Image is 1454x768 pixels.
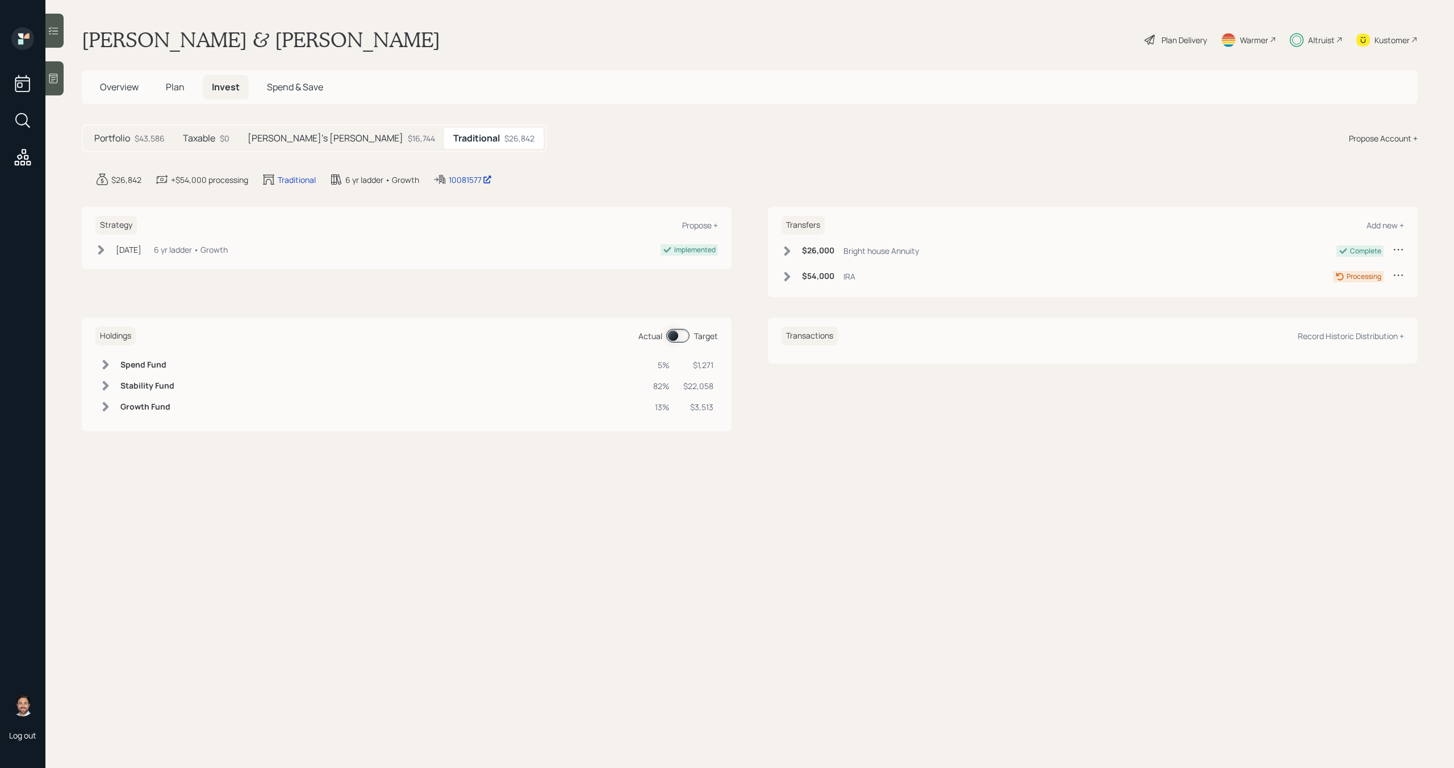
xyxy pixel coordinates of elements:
div: $0 [220,132,229,144]
div: Propose Account + [1349,132,1418,144]
div: 82% [653,380,670,392]
div: 13% [653,401,670,413]
div: $22,058 [683,380,713,392]
div: Plan Delivery [1161,34,1207,46]
div: $43,586 [135,132,165,144]
div: Altruist [1308,34,1335,46]
div: IRA [843,270,855,282]
h5: Portfolio [94,133,130,144]
div: 6 yr ladder • Growth [345,174,419,186]
div: Record Historic Distribution + [1298,331,1404,341]
h6: Strategy [95,216,137,235]
div: Propose + [682,220,718,231]
h6: Growth Fund [120,402,174,412]
span: Spend & Save [267,81,323,93]
div: [DATE] [116,244,141,256]
div: 10081577 [449,174,492,186]
h6: $26,000 [802,246,834,256]
h5: [PERSON_NAME]'s [PERSON_NAME] [248,133,403,144]
div: Bright house Annuity [843,245,919,257]
div: Add new + [1367,220,1404,231]
div: Processing [1347,272,1381,282]
div: Complete [1350,246,1381,256]
h5: Taxable [183,133,215,144]
span: Overview [100,81,139,93]
div: $26,842 [111,174,141,186]
div: Target [694,330,718,342]
div: $26,842 [504,132,534,144]
div: Warmer [1240,34,1268,46]
div: Implemented [674,245,716,255]
div: +$54,000 processing [171,174,248,186]
h1: [PERSON_NAME] & [PERSON_NAME] [82,27,440,52]
div: Traditional [278,174,316,186]
div: Actual [638,330,662,342]
h6: Stability Fund [120,381,174,391]
h6: Spend Fund [120,360,174,370]
h6: Transactions [782,327,838,345]
h5: Traditional [453,133,500,144]
img: michael-russo-headshot.png [11,694,34,716]
h6: $54,000 [802,272,834,281]
div: Kustomer [1374,34,1410,46]
h6: Transfers [782,216,825,235]
div: Log out [9,730,36,741]
div: $16,744 [408,132,435,144]
div: 5% [653,359,670,371]
span: Plan [166,81,185,93]
div: $1,271 [683,359,713,371]
span: Invest [212,81,240,93]
div: $3,513 [683,401,713,413]
div: 6 yr ladder • Growth [154,244,228,256]
h6: Holdings [95,327,136,345]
